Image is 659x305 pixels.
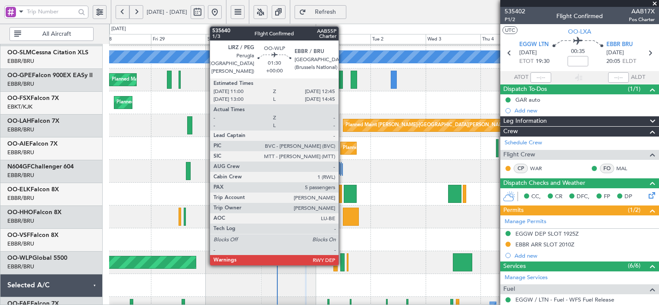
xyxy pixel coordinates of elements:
div: CP [514,164,528,173]
span: CC, [531,193,541,201]
span: 20:05 [606,57,620,66]
span: Flight Crew [503,150,535,160]
div: FO [600,164,614,173]
span: 535402 [505,7,525,16]
span: OO-VSF [7,232,30,238]
div: Mon 1 [316,34,370,44]
input: Trip Number [27,5,75,18]
a: Schedule Crew [505,139,542,147]
div: Flight Confirmed [556,12,603,21]
a: EBBR/BRU [7,194,34,202]
span: (6/6) [628,261,640,270]
span: Fuel [503,284,515,294]
span: OO-LAH [7,118,31,124]
span: ATOT [514,73,528,82]
a: OO-ELKFalcon 8X [7,187,59,193]
button: All Aircraft [9,27,94,41]
a: Manage Permits [505,218,546,226]
span: Permits [503,205,524,215]
input: --:-- [530,72,551,83]
a: OO-FSXFalcon 7X [7,95,59,101]
div: Add new [515,107,655,114]
span: [DATE] [606,49,624,57]
span: Dispatch Checks and Weather [503,178,585,188]
a: WAR [530,165,549,172]
span: OO-HHO [7,209,33,215]
button: Refresh [295,5,346,19]
a: EBKT/KJK [7,103,32,111]
span: OO-FSX [7,95,31,101]
div: Planned Maint Kortrijk-[GEOGRAPHIC_DATA] [116,96,217,109]
span: P1/2 [505,16,525,23]
span: DFC, [577,193,590,201]
a: EBBR/BRU [7,149,34,156]
div: Fri 29 [151,34,206,44]
div: EGGW DEP SLOT 1925Z [515,230,579,237]
div: Tue 2 [370,34,425,44]
span: Services [503,261,526,271]
span: OO-GPE [7,72,32,78]
a: OO-HHOFalcon 8X [7,209,62,215]
span: EBBR BRU [606,40,633,49]
span: Leg Information [503,116,547,126]
div: Planned Maint [GEOGRAPHIC_DATA] ([GEOGRAPHIC_DATA]) [343,142,479,155]
div: Thu 28 [96,34,151,44]
span: OO-AIE [7,141,29,147]
a: EBBR/BRU [7,126,34,134]
a: Manage Services [505,274,548,282]
span: N604GF [7,164,31,170]
a: EBBR/BRU [7,217,34,225]
span: ALDT [631,73,645,82]
a: OO-WLPGlobal 5500 [7,255,67,261]
span: AAB17X [629,7,655,16]
span: EGGW LTN [519,40,549,49]
span: OO-WLP [7,255,32,261]
span: OO-LXA [568,27,591,36]
a: EBBR/BRU [7,240,34,248]
span: OO-SLM [7,50,31,56]
div: Sat 30 [206,34,260,44]
a: EBBR/BRU [7,80,34,88]
a: OO-VSFFalcon 8X [7,232,59,238]
a: MAL [616,165,636,172]
span: (1/2) [628,205,640,215]
div: [DATE] [317,25,332,33]
div: Add new [515,252,655,259]
div: Planned Maint [GEOGRAPHIC_DATA] ([GEOGRAPHIC_DATA] National) [112,73,268,86]
span: All Aircraft [23,31,91,37]
a: EGGW / LTN - Fuel - WFS Fuel Release [515,296,614,303]
div: Planned Maint [PERSON_NAME]-[GEOGRAPHIC_DATA][PERSON_NAME] ([GEOGRAPHIC_DATA][PERSON_NAME]) [345,119,600,132]
span: 00:35 [571,47,585,56]
a: EBBR/BRU [7,57,34,65]
a: EBBR/BRU [7,171,34,179]
div: Wed 3 [426,34,480,44]
a: OO-AIEFalcon 7X [7,141,58,147]
span: (1/1) [628,84,640,93]
a: OO-SLMCessna Citation XLS [7,50,88,56]
button: UTC [502,26,518,34]
span: Pos Charter [629,16,655,23]
div: Thu 4 [480,34,535,44]
a: OO-GPEFalcon 900EX EASy II [7,72,93,78]
div: [DATE] [111,25,126,33]
a: EBBR/BRU [7,263,34,271]
span: FP [604,193,610,201]
span: [DATE] [519,49,537,57]
a: N604GFChallenger 604 [7,164,74,170]
span: Crew [503,127,518,137]
span: OO-ELK [7,187,31,193]
span: ETOT [519,57,533,66]
span: 19:30 [536,57,549,66]
span: [DATE] - [DATE] [147,8,187,16]
div: Sun 31 [261,34,316,44]
span: Dispatch To-Dos [503,84,547,94]
span: ELDT [622,57,636,66]
div: EBBR ARR SLOT 2010Z [515,241,574,248]
span: DP [624,193,632,201]
span: Refresh [308,9,343,15]
div: GAR auto [515,96,540,103]
span: CR [555,193,562,201]
a: OO-LAHFalcon 7X [7,118,60,124]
